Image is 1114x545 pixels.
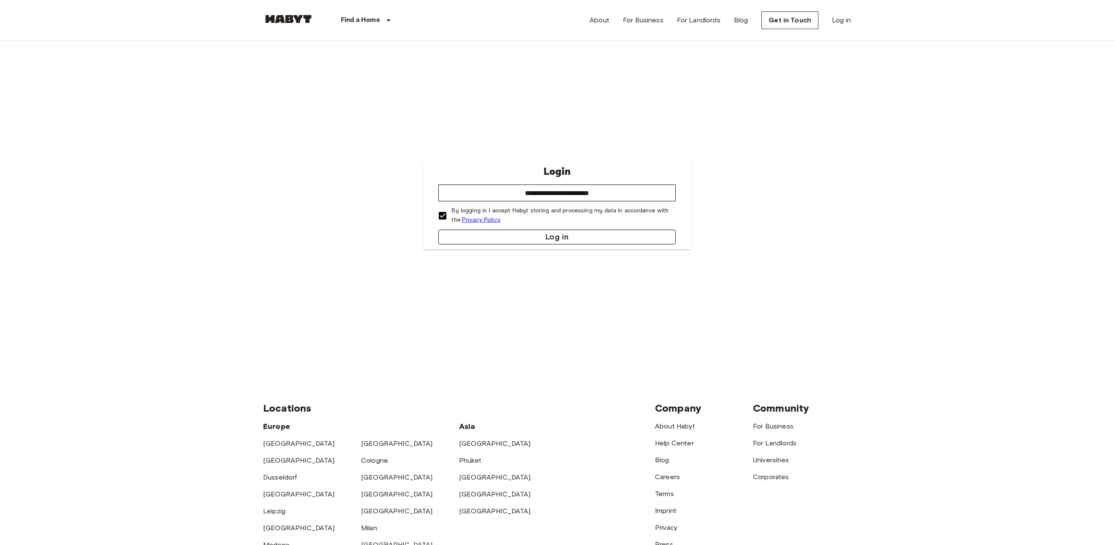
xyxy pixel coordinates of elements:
[361,507,433,515] a: [GEOGRAPHIC_DATA]
[361,473,433,481] a: [GEOGRAPHIC_DATA]
[459,422,475,431] span: Asia
[623,15,663,25] a: For Business
[761,11,818,29] a: Get in Touch
[655,456,669,464] a: Blog
[462,216,500,223] a: Privacy Policy
[459,490,531,498] a: [GEOGRAPHIC_DATA]
[263,402,311,414] span: Locations
[655,422,695,430] a: About Habyt
[655,439,694,447] a: Help Center
[263,473,297,481] a: Dusseldorf
[753,402,809,414] span: Community
[361,490,433,498] a: [GEOGRAPHIC_DATA]
[590,15,609,25] a: About
[263,439,335,447] a: [GEOGRAPHIC_DATA]
[459,473,531,481] a: [GEOGRAPHIC_DATA]
[263,422,290,431] span: Europe
[263,456,335,464] a: [GEOGRAPHIC_DATA]
[451,206,668,225] p: By logging in I accept Habyt storing and processing my data in accordance with the
[832,15,851,25] a: Log in
[655,473,680,481] a: Careers
[655,402,701,414] span: Company
[459,507,531,515] a: [GEOGRAPHIC_DATA]
[361,524,377,532] a: Milan
[655,523,677,531] a: Privacy
[361,456,388,464] a: Cologne
[753,473,789,481] a: Corporates
[753,422,793,430] a: For Business
[263,490,335,498] a: [GEOGRAPHIC_DATA]
[459,439,531,447] a: [GEOGRAPHIC_DATA]
[677,15,720,25] a: For Landlords
[543,164,571,179] p: Login
[263,507,285,515] a: Leipzig
[753,456,789,464] a: Universities
[263,15,314,23] img: Habyt
[263,524,335,532] a: [GEOGRAPHIC_DATA]
[459,456,481,464] a: Phuket
[438,230,675,244] button: Log in
[655,490,674,498] a: Terms
[734,15,748,25] a: Blog
[655,507,677,515] a: Imprint
[361,439,433,447] a: [GEOGRAPHIC_DATA]
[341,15,380,25] p: Find a Home
[753,439,796,447] a: For Landlords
